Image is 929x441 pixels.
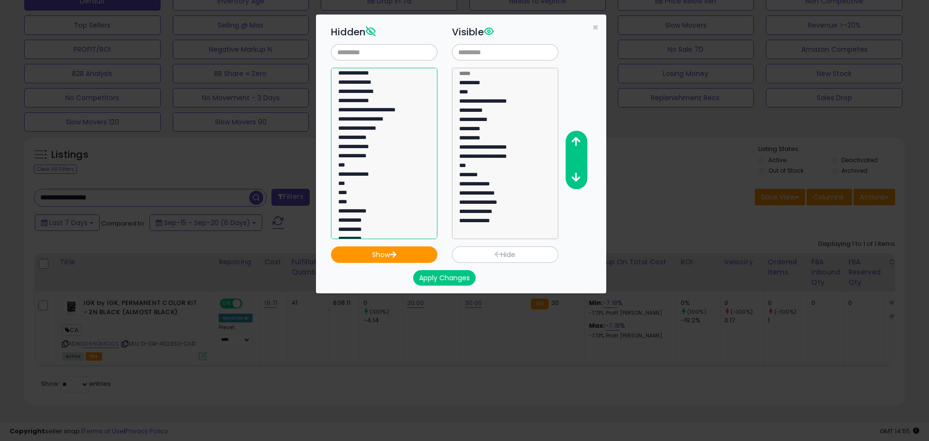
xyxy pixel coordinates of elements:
[452,246,558,263] button: Hide
[331,246,437,263] button: Show
[452,25,558,39] h3: Visible
[413,270,476,286] button: Apply Changes
[331,25,437,39] h3: Hidden
[592,20,599,34] span: ×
